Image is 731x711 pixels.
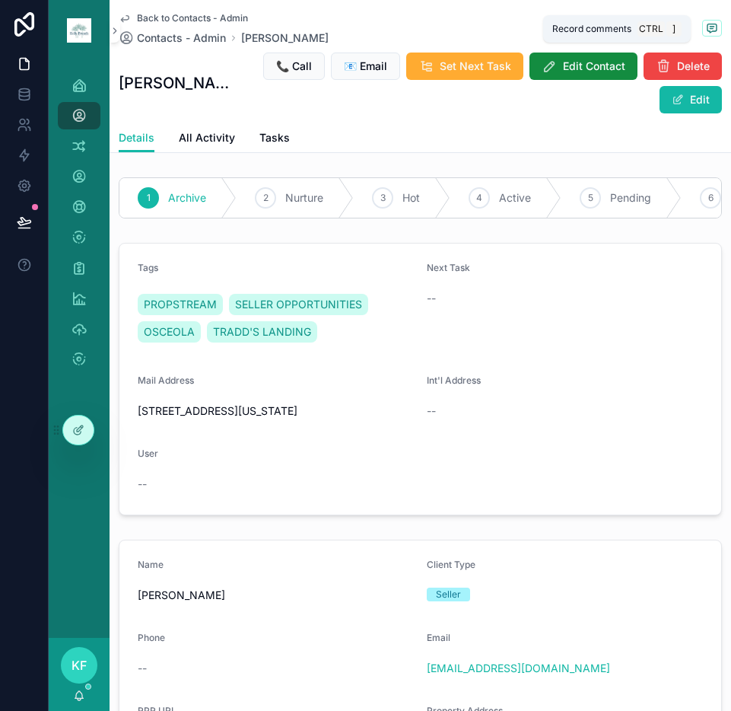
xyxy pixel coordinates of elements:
span: -- [138,477,147,492]
button: 📞 Call [263,53,325,80]
a: Contacts - Admin [119,30,226,46]
button: Delete [644,53,722,80]
a: Details [119,124,154,153]
span: 3 [380,192,386,204]
button: 📧 Email [331,53,400,80]
span: 📞 Call [276,59,312,74]
span: Back to Contacts - Admin [137,12,248,24]
a: [PERSON_NAME] [241,30,329,46]
button: Set Next Task [406,53,523,80]
span: Edit Contact [563,59,625,74]
a: All Activity [179,124,235,155]
span: 4 [476,192,482,204]
a: PROPSTREAM [138,294,223,315]
span: 2 [263,192,269,204]
button: Edit Contact [529,53,637,80]
span: Phone [138,632,165,643]
span: PROPSTREAM [144,297,217,312]
span: Delete [677,59,710,74]
span: 1 [147,192,151,204]
span: All Activity [179,130,235,145]
span: Client Type [427,559,475,570]
span: -- [427,403,436,419]
span: 6 [708,192,714,204]
span: -- [138,661,147,676]
a: OSCEOLA [138,321,201,343]
span: Int'l Address [427,375,481,386]
a: [EMAIL_ADDRESS][DOMAIN_NAME] [427,661,610,676]
img: App logo [67,18,91,43]
span: [PERSON_NAME] [138,588,415,603]
span: Name [138,559,164,570]
span: [STREET_ADDRESS][US_STATE] [138,403,415,419]
span: 📧 Email [344,59,387,74]
span: -- [427,291,436,306]
button: Edit [659,86,722,113]
span: Details [119,130,154,145]
span: ] [668,23,680,35]
span: SELLER OPPORTUNITIES [235,297,362,312]
span: Pending [610,190,651,206]
span: Record comments [552,23,631,35]
span: KF [72,656,87,674]
a: SELLER OPPORTUNITIES [229,294,368,315]
h1: [PERSON_NAME] [119,72,232,94]
div: Seller [436,588,461,601]
a: Back to Contacts - Admin [119,12,248,24]
span: Tasks [259,130,290,145]
span: Email [427,632,450,643]
span: Ctrl [637,21,665,37]
span: Tags [138,262,158,273]
a: Tasks [259,124,290,155]
span: Next Task [427,262,470,273]
span: Set Next Task [440,59,511,74]
span: Active [499,190,531,206]
span: 5 [588,192,593,204]
span: TRADD'S LANDING [213,324,311,340]
span: Nurture [285,190,323,206]
div: scrollable content [49,61,110,393]
span: User [138,448,158,459]
span: Hot [402,190,420,206]
span: Mail Address [138,375,194,386]
span: OSCEOLA [144,324,195,340]
span: Archive [168,190,206,206]
a: TRADD'S LANDING [207,321,317,343]
span: Contacts - Admin [137,30,226,46]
